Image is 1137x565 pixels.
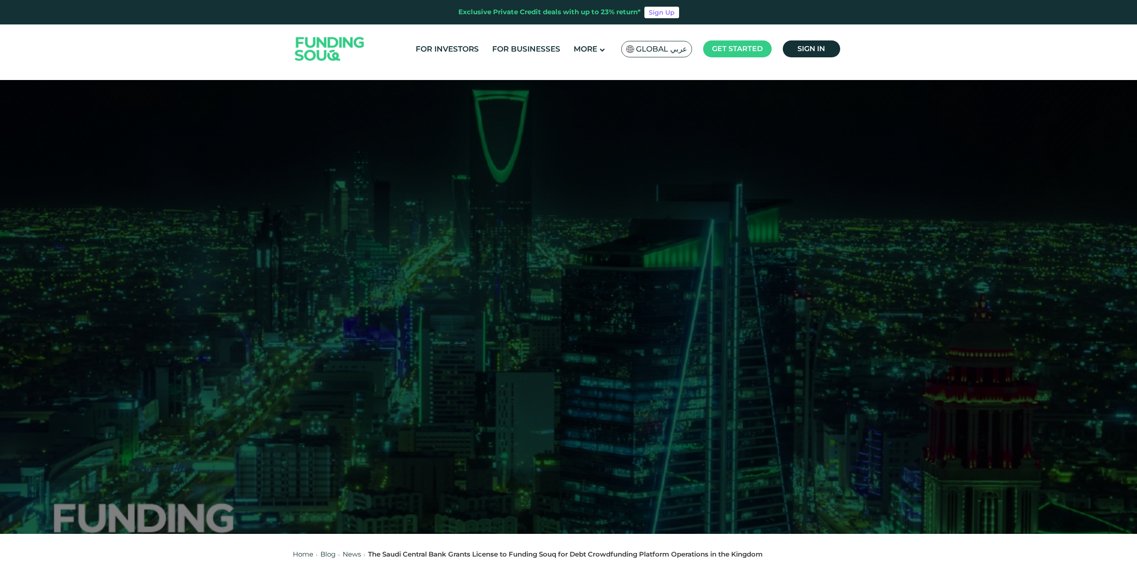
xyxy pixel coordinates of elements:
span: More [574,44,597,53]
a: Blog [320,550,336,558]
span: Get started [712,44,763,53]
a: Home [293,550,313,558]
a: For Businesses [490,42,562,56]
a: For Investors [413,42,481,56]
img: Logo [286,27,373,72]
span: Global عربي [636,44,687,54]
span: Sign in [797,44,825,53]
img: SA Flag [626,45,634,53]
a: News [343,550,361,558]
a: Sign Up [644,7,679,18]
div: The Saudi Central Bank Grants License to Funding Souq for Debt Crowdfunding Platform Operations i... [368,549,763,560]
div: Exclusive Private Credit deals with up to 23% return* [458,7,641,17]
a: Sign in [783,40,840,57]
